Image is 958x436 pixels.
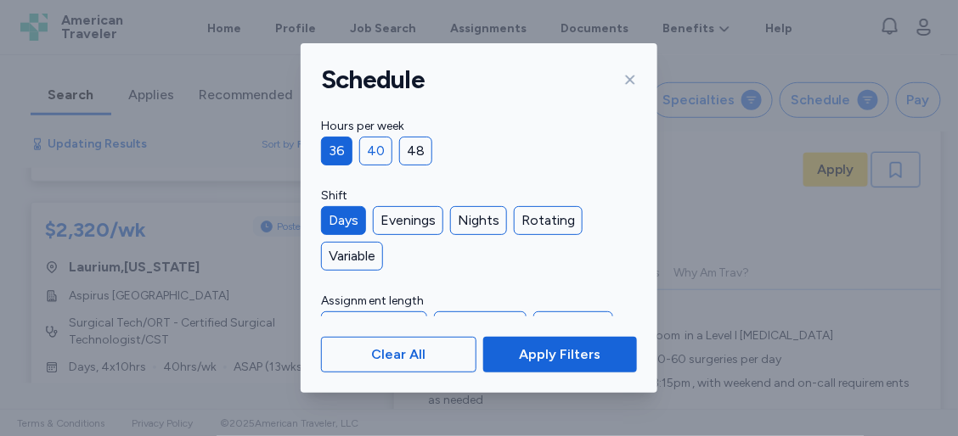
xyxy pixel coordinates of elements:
[321,116,637,137] label: Hours per week
[321,291,637,311] label: Assignment length
[533,311,613,340] div: 12+ weeks
[321,337,476,372] button: Clear All
[321,311,427,340] div: Under 8 weeks
[321,186,637,206] label: Shift
[483,337,637,372] button: Apply Filters
[514,206,583,235] div: Rotating
[519,344,600,365] span: Apply Filters
[321,206,366,235] div: Days
[373,206,443,235] div: Evenings
[359,137,392,165] div: 40
[321,64,425,96] h1: Schedule
[434,311,527,340] div: 8 - 12 weeks
[371,344,425,365] span: Clear All
[321,242,383,271] div: Variable
[399,137,432,165] div: 48
[450,206,507,235] div: Nights
[321,137,352,165] div: 36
